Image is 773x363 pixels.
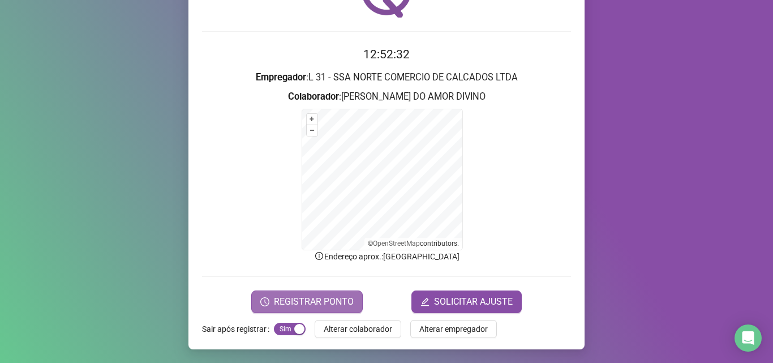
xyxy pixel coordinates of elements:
[274,295,354,309] span: REGISTRAR PONTO
[735,324,762,352] div: Open Intercom Messenger
[434,295,513,309] span: SOLICITAR AJUSTE
[202,320,274,338] label: Sair após registrar
[256,72,306,83] strong: Empregador
[202,89,571,104] h3: : [PERSON_NAME] DO AMOR DIVINO
[307,114,317,125] button: +
[363,48,410,61] time: 12:52:32
[373,240,420,247] a: OpenStreetMap
[307,125,317,136] button: –
[368,240,459,247] li: © contributors.
[410,320,497,338] button: Alterar empregador
[260,297,269,306] span: clock-circle
[419,323,488,335] span: Alterar empregador
[288,91,339,102] strong: Colaborador
[420,297,430,306] span: edit
[324,323,392,335] span: Alterar colaborador
[314,251,324,261] span: info-circle
[411,291,522,313] button: editSOLICITAR AJUSTE
[251,291,363,313] button: REGISTRAR PONTO
[202,70,571,85] h3: : L 31 - SSA NORTE COMERCIO DE CALCADOS LTDA
[202,250,571,263] p: Endereço aprox. : [GEOGRAPHIC_DATA]
[315,320,401,338] button: Alterar colaborador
